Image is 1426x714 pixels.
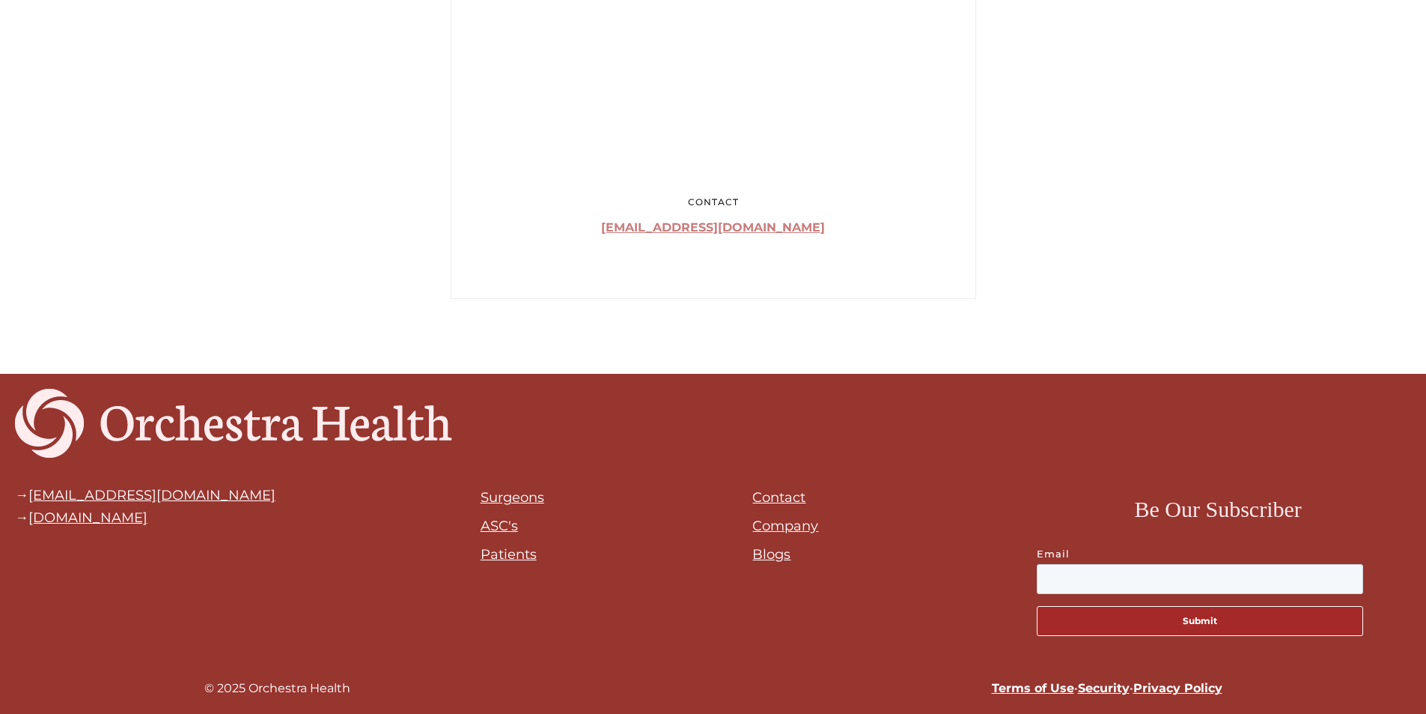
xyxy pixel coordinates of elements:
[28,509,147,526] a: [DOMAIN_NAME]
[992,681,1074,695] a: Terms of Use
[752,489,805,506] a: Contact
[752,546,790,563] a: Blogs
[481,518,518,534] a: ASC's
[28,487,275,503] a: [EMAIL_ADDRESS][DOMAIN_NAME]
[752,518,818,534] a: Company
[1078,681,1130,695] a: Security
[1037,606,1362,636] button: Submit
[204,678,350,699] div: © 2025 Orchestra Health
[489,195,938,210] div: CONTACT
[721,678,1222,699] div: • •
[601,220,825,235] a: [EMAIL_ADDRESS][DOMAIN_NAME]
[1037,546,1399,561] label: Email
[15,488,275,503] div: →
[1133,681,1222,695] a: Privacy Policy
[481,546,537,563] a: Patients
[15,510,275,525] div: →
[1134,492,1301,527] h3: Be Our Subscriber
[481,489,544,506] a: Surgeons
